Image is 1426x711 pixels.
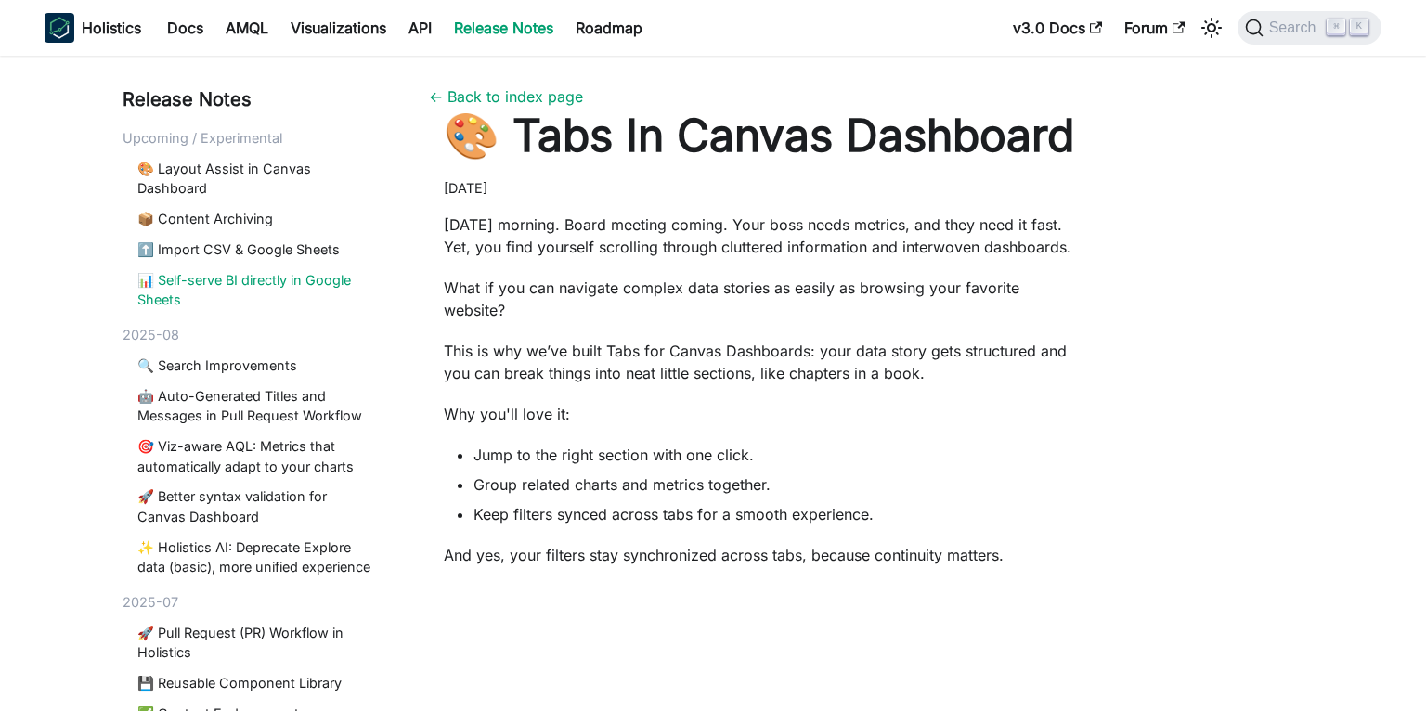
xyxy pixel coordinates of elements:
[1002,13,1113,43] a: v3.0 Docs
[444,340,1084,384] p: This is why we’ve built Tabs for Canvas Dashboards: your data story gets structured and you can b...
[473,444,1084,466] li: Jump to the right section with one click.
[123,325,384,345] div: 2025-08
[444,180,487,196] time: [DATE]
[443,13,564,43] a: Release Notes
[137,270,377,310] a: 📊 Self-serve BI directly in Google Sheets
[123,128,384,149] div: Upcoming / Experimental
[82,17,141,39] b: Holistics
[1264,19,1328,36] span: Search
[444,213,1084,258] p: [DATE] morning. Board meeting coming. Your boss needs metrics, and they need it fast. Yet, you fi...
[137,673,377,693] a: 💾 Reusable Component Library
[444,108,1084,163] h1: 🎨 Tabs In Canvas Dashboard
[1350,19,1368,35] kbd: K
[123,85,384,711] nav: Blog recent posts navigation
[1197,13,1226,43] button: Switch between dark and light mode (currently light mode)
[444,544,1084,566] p: And yes, your filters stay synchronized across tabs, because continuity matters.
[137,486,377,526] a: 🚀 Better syntax validation for Canvas Dashboard
[279,13,397,43] a: Visualizations
[473,473,1084,496] li: Group related charts and metrics together.
[564,13,654,43] a: Roadmap
[137,239,377,260] a: ⬆️ Import CSV & Google Sheets
[45,13,141,43] a: HolisticsHolistics
[137,623,377,663] a: 🚀 Pull Request (PR) Workflow in Holistics
[429,87,583,106] a: ← Back to index page
[137,159,377,199] a: 🎨 Layout Assist in Canvas Dashboard
[214,13,279,43] a: AMQL
[1113,13,1196,43] a: Forum
[1238,11,1381,45] button: Search (Command+K)
[444,277,1084,321] p: What if you can navigate complex data stories as easily as browsing your favorite website?
[123,592,384,613] div: 2025-07
[137,386,377,426] a: 🤖 Auto-Generated Titles and Messages in Pull Request Workflow
[156,13,214,43] a: Docs
[1327,19,1345,35] kbd: ⌘
[45,13,74,43] img: Holistics
[137,537,377,577] a: ✨ Holistics AI: Deprecate Explore data (basic), more unified experience
[137,209,377,229] a: 📦 Content Archiving
[397,13,443,43] a: API
[123,85,384,113] div: Release Notes
[444,403,1084,425] p: Why you'll love it:
[137,355,377,376] a: 🔍 Search Improvements
[473,503,1084,525] li: Keep filters synced across tabs for a smooth experience.
[137,436,377,476] a: 🎯 Viz-aware AQL: Metrics that automatically adapt to your charts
